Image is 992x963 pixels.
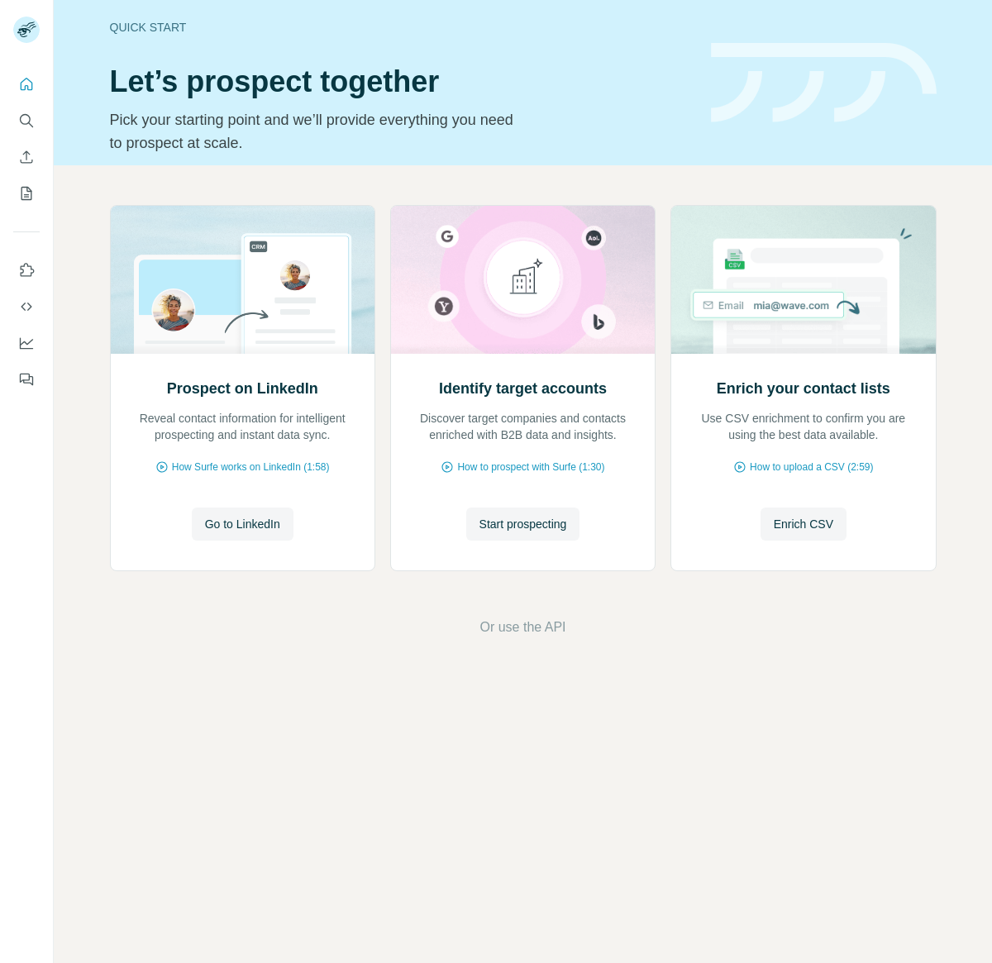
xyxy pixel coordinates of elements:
[205,516,280,532] span: Go to LinkedIn
[750,460,873,474] span: How to upload a CSV (2:59)
[439,377,607,400] h2: Identify target accounts
[457,460,604,474] span: How to prospect with Surfe (1:30)
[408,410,638,443] p: Discover target companies and contacts enriched with B2B data and insights.
[127,410,358,443] p: Reveal contact information for intelligent prospecting and instant data sync.
[479,617,565,637] button: Or use the API
[466,508,580,541] button: Start prospecting
[717,377,890,400] h2: Enrich your contact lists
[110,206,375,354] img: Prospect on LinkedIn
[110,19,691,36] div: Quick start
[13,142,40,172] button: Enrich CSV
[110,108,524,155] p: Pick your starting point and we’ll provide everything you need to prospect at scale.
[479,516,567,532] span: Start prospecting
[13,106,40,136] button: Search
[761,508,847,541] button: Enrich CSV
[13,328,40,358] button: Dashboard
[167,377,318,400] h2: Prospect on LinkedIn
[390,206,656,354] img: Identify target accounts
[13,255,40,285] button: Use Surfe on LinkedIn
[774,516,833,532] span: Enrich CSV
[13,365,40,394] button: Feedback
[13,69,40,99] button: Quick start
[172,460,330,474] span: How Surfe works on LinkedIn (1:58)
[13,292,40,322] button: Use Surfe API
[670,206,936,354] img: Enrich your contact lists
[110,65,691,98] h1: Let’s prospect together
[688,410,918,443] p: Use CSV enrichment to confirm you are using the best data available.
[192,508,293,541] button: Go to LinkedIn
[13,179,40,208] button: My lists
[711,43,937,123] img: banner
